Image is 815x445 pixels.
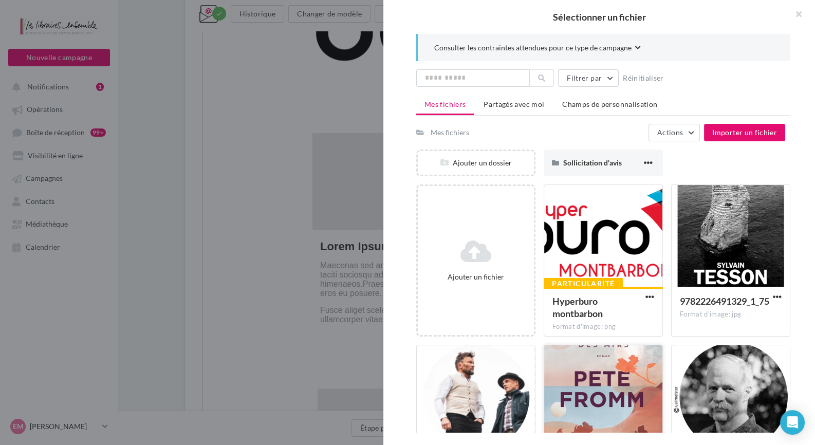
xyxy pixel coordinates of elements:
[544,278,623,289] div: Particularité
[117,406,222,415] span: Fusce aliget scelerique arcu.
[422,272,530,282] div: Ajouter un fichier
[562,100,657,108] span: Champs de personnalisation
[552,295,603,319] span: Hyperburo montbarbon
[657,128,683,137] span: Actions
[303,8,331,15] a: Cliquez-ici
[117,341,221,354] strong: Lorem Ipsum Dolor
[222,406,293,415] u: Integer ullamcorper
[619,72,668,84] button: Réinitialiser
[484,100,544,108] span: Partagés avec moi
[434,43,632,53] span: Consulter les contraintes attendues pour ce type de campagne
[431,127,469,138] div: Mes fichiers
[117,406,400,424] span: sagitis finibus. Fusce eros ex, ullamcorper vitae magna ut.
[680,295,769,307] span: 9782226491329_1_75
[704,124,785,141] button: Importer un fichier
[563,158,622,167] span: Sollicitation d'avis
[400,12,799,22] h2: Sélectionner un fichier
[117,362,404,398] span: Maecenas sed ante pellentesque, posuere leo id, eleifend dolor. Class aptent taciti sociosqu ad l...
[780,410,805,435] div: Open Intercom Messenger
[434,42,641,55] button: Consulter les contraintes attendues pour ce type de campagne
[196,8,303,15] span: L'email ne s'affiche pas correctement ?
[552,322,654,331] div: Format d'image: png
[109,234,418,330] img: img-full-width-THIN-600.jpg
[109,31,418,224] img: Hyperburo_montbarbon.png
[418,158,534,168] div: Ajouter un dossier
[558,69,619,87] button: Filtrer par
[680,310,782,319] div: Format d'image: jpg
[424,100,466,108] span: Mes fichiers
[712,128,777,137] span: Importer un fichier
[649,124,700,141] button: Actions
[222,407,293,415] a: Integer ullamcorper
